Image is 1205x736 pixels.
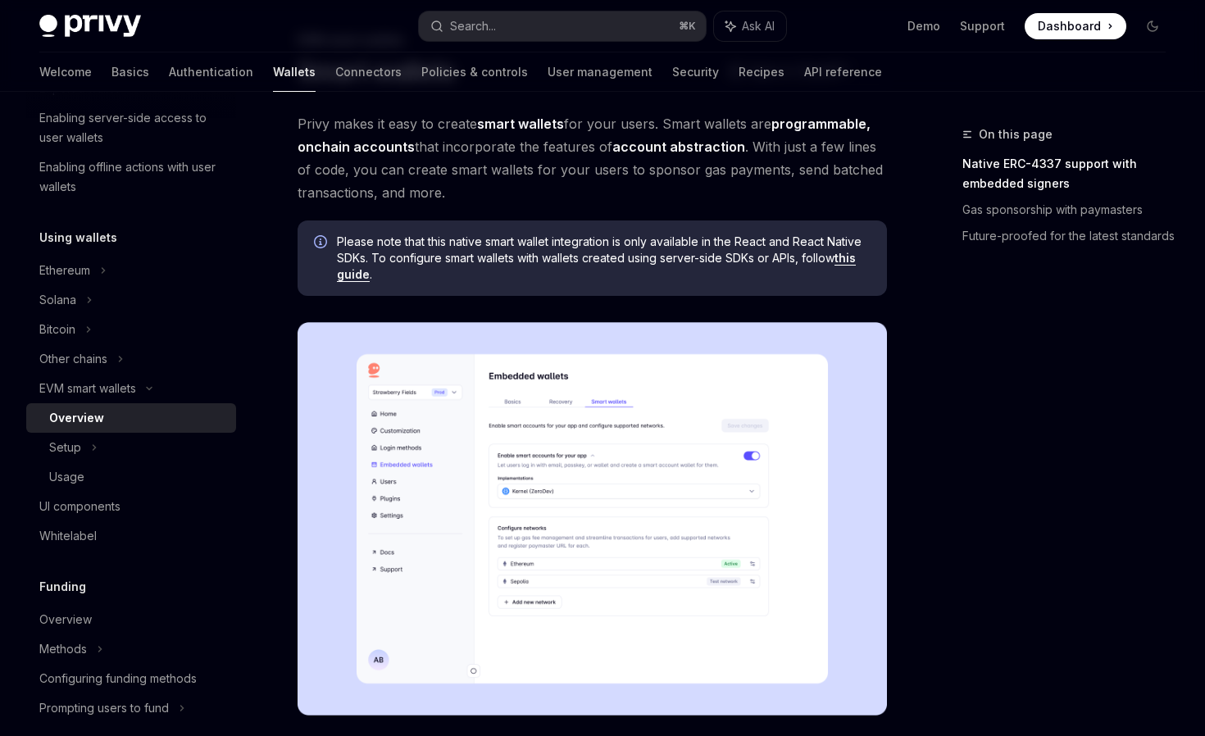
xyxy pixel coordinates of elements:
div: Whitelabel [39,526,97,546]
div: Other chains [39,349,107,369]
a: Usage [26,462,236,492]
a: Enabling offline actions with user wallets [26,152,236,202]
a: Demo [907,18,940,34]
a: Security [672,52,719,92]
button: Search...⌘K [419,11,705,41]
a: Basics [111,52,149,92]
span: Please note that this native smart wallet integration is only available in the React and React Na... [337,234,871,283]
span: On this page [979,125,1053,144]
a: Whitelabel [26,521,236,551]
span: Ask AI [742,18,775,34]
h5: Funding [39,577,86,597]
div: EVM smart wallets [39,379,136,398]
div: Usage [49,467,84,487]
span: Dashboard [1038,18,1101,34]
a: Authentication [169,52,253,92]
a: API reference [804,52,882,92]
a: Overview [26,403,236,433]
button: Ask AI [714,11,786,41]
div: UI components [39,497,120,516]
div: Configuring funding methods [39,669,197,688]
a: Support [960,18,1005,34]
a: Enabling server-side access to user wallets [26,103,236,152]
button: Toggle dark mode [1139,13,1166,39]
a: Configuring funding methods [26,664,236,693]
a: Policies & controls [421,52,528,92]
img: Sample enable smart wallets [298,322,887,716]
svg: Info [314,235,330,252]
div: Prompting users to fund [39,698,169,718]
a: Connectors [335,52,402,92]
span: ⌘ K [679,20,696,33]
a: account abstraction [612,139,745,156]
a: Welcome [39,52,92,92]
div: Bitcoin [39,320,75,339]
a: User management [548,52,653,92]
a: Future-proofed for the latest standards [962,223,1179,249]
a: Recipes [739,52,784,92]
div: Search... [450,16,496,36]
a: Wallets [273,52,316,92]
img: dark logo [39,15,141,38]
div: Overview [49,408,104,428]
div: Enabling offline actions with user wallets [39,157,226,197]
div: Overview [39,610,92,629]
a: Native ERC-4337 support with embedded signers [962,151,1179,197]
strong: smart wallets [477,116,564,132]
div: Methods [39,639,87,659]
div: Enabling server-side access to user wallets [39,108,226,148]
div: Ethereum [39,261,90,280]
span: Privy makes it easy to create for your users. Smart wallets are that incorporate the features of ... [298,112,887,204]
h5: Using wallets [39,228,117,248]
a: UI components [26,492,236,521]
div: Solana [39,290,76,310]
a: Overview [26,605,236,634]
a: Gas sponsorship with paymasters [962,197,1179,223]
a: Dashboard [1025,13,1126,39]
div: Setup [49,438,81,457]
